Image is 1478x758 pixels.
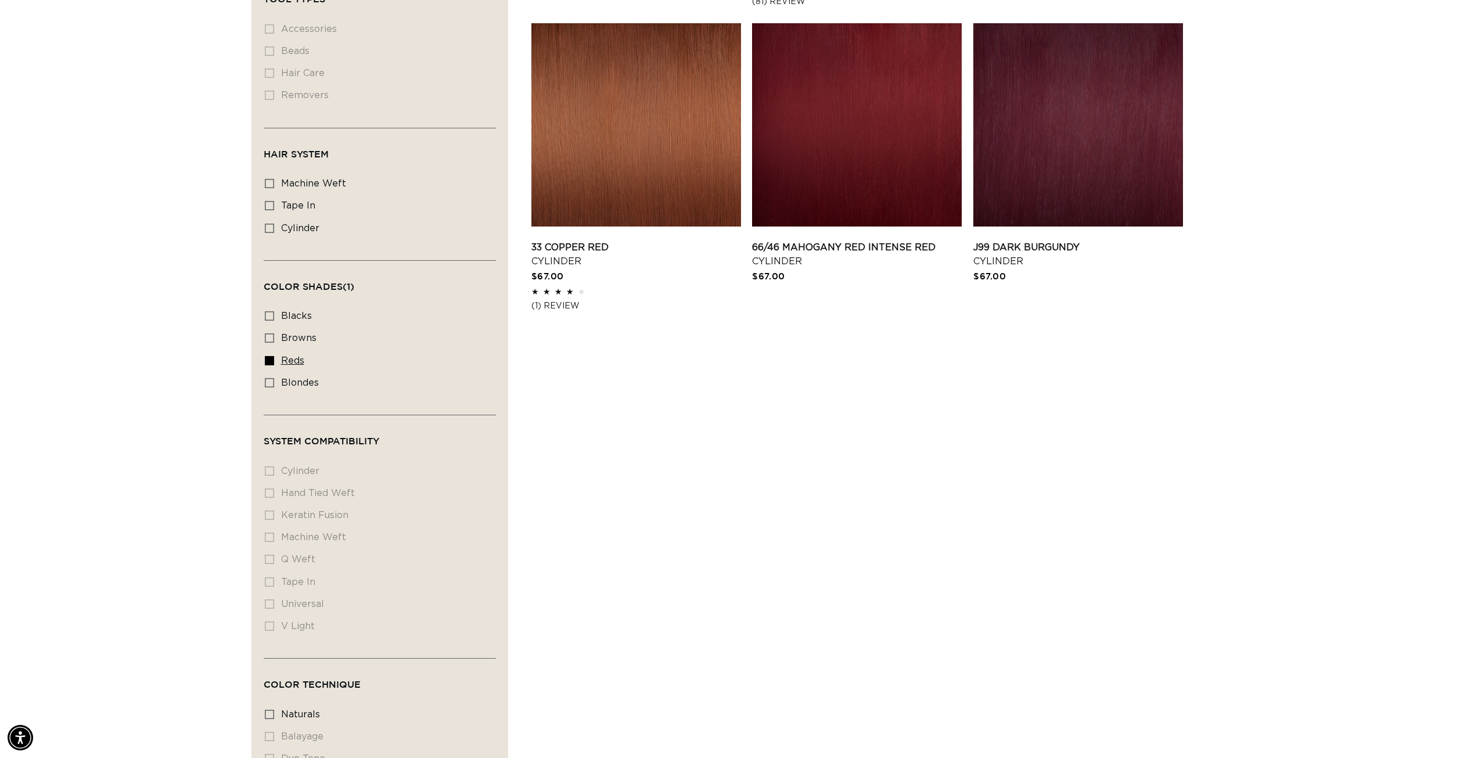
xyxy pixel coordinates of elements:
summary: System Compatibility (0 selected) [264,415,496,457]
summary: Color Shades (1 selected) [264,261,496,303]
div: Accessibility Menu [8,725,33,750]
a: 66/46 Mahogany Red Intense Red Cylinder [752,240,962,268]
span: blacks [281,311,312,321]
span: naturals [281,710,320,719]
span: System Compatibility [264,436,379,446]
a: 33 Copper Red Cylinder [531,240,741,268]
a: J99 Dark Burgundy Cylinder [973,240,1183,268]
span: reds [281,356,304,365]
summary: Hair System (0 selected) [264,128,496,170]
span: Hair System [264,149,329,159]
span: (1) [343,281,354,292]
summary: Color Technique (0 selected) [264,659,496,700]
iframe: Chat Widget [1420,702,1478,758]
span: Color Technique [264,679,361,689]
span: cylinder [281,224,319,233]
span: browns [281,333,317,343]
span: machine weft [281,179,346,188]
span: Color Shades [264,281,354,292]
span: tape in [281,201,315,210]
span: blondes [281,378,319,387]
